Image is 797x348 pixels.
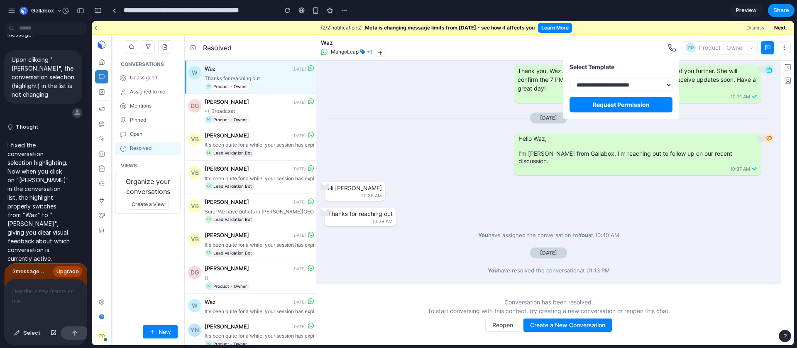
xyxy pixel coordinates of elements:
[53,266,82,277] a: Upgrade
[12,55,75,99] p: Upon clikcing "[PERSON_NAME]", the conversation selection (highlight) in the list is not changing
[773,6,789,15] span: Share
[730,4,763,17] a: Preview
[478,42,581,50] div: Select Template
[736,6,757,15] span: Preview
[10,326,45,340] button: Select
[92,21,794,345] iframe: To enrich screen reader interactions, please activate Accessibility in Grammarly extension settings
[768,4,795,17] button: Share
[12,267,47,276] span: 3 message s left this week
[478,76,581,91] button: Request Permission
[7,141,70,263] p: I fixed the conversation selection highlighting. Now when you click on "[PERSON_NAME]" in the con...
[56,267,79,276] span: Upgrade
[501,80,558,87] span: Request Permission
[31,7,54,15] span: Gallabox
[23,329,41,337] span: Select
[16,4,67,17] button: Gallabox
